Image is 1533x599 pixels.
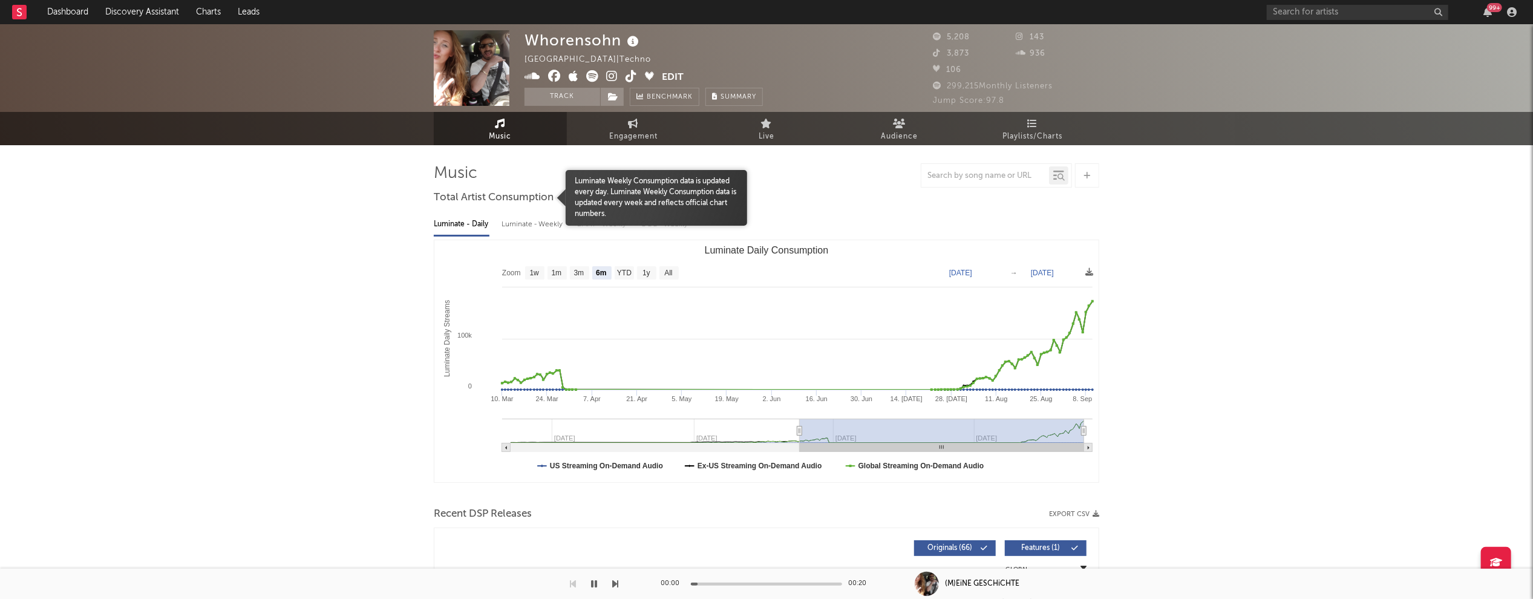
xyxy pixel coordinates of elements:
div: (M)EiNE GESCHiCHTE [945,578,1019,589]
text: 11. Aug [985,395,1007,402]
button: 99+ [1483,7,1492,17]
span: 5,208 [933,33,970,41]
text: US Streaming On-Demand Audio [550,462,663,470]
span: Features ( 1 ) [1013,545,1068,552]
span: Audience [881,129,918,144]
div: Luminate - Weekly [502,214,565,235]
button: Features(1) [1005,540,1087,556]
span: Luminate Weekly Consumption data is updated every day. Luminate Weekly Consumption data is update... [566,176,747,220]
text: All [664,269,672,278]
span: Music [489,129,512,144]
text: 2. Jun [763,395,781,402]
span: 3,873 [933,50,969,57]
button: Summary [705,88,763,106]
text: [DATE] [1031,269,1054,277]
span: Benchmark [647,90,693,105]
text: Zoom [502,269,521,278]
a: Music [434,112,567,145]
button: Originals(66) [914,540,996,556]
div: 99 + [1487,3,1502,12]
text: 1w [530,269,540,278]
span: Jump Score: 97.8 [933,97,1004,105]
svg: Luminate Daily Consumption [434,240,1099,482]
div: Whorensohn [525,30,642,50]
span: 936 [1016,50,1046,57]
text: 100k [457,332,472,339]
button: Edit [662,70,684,85]
span: 299,215 Monthly Listeners [933,82,1053,90]
a: Engagement [567,112,700,145]
text: 8. Sep [1073,395,1093,402]
input: Search by song name or URL [921,171,1049,181]
span: Engagement [609,129,658,144]
text: 24. Mar [536,395,559,402]
text: Global Streaming On-Demand Audio [858,462,984,470]
text: 16. Jun [806,395,828,402]
div: 00:20 [848,577,872,591]
text: 3m [574,269,584,278]
text: → [1010,269,1018,277]
text: 21. Apr [626,395,647,402]
a: Benchmark [630,88,699,106]
div: [GEOGRAPHIC_DATA] | Techno [525,53,665,67]
text: 10. Mar [491,395,514,402]
text: 1m [552,269,562,278]
span: 106 [933,66,961,74]
button: Export CSV [1049,511,1099,518]
text: 30. Jun [851,395,872,402]
a: Playlists/Charts [966,112,1099,145]
input: Search for artists [1267,5,1448,20]
text: 0 [468,382,472,390]
text: 14. [DATE] [891,395,923,402]
span: Playlists/Charts [1003,129,1063,144]
div: 00:00 [661,577,685,591]
text: 28. [DATE] [935,395,967,402]
text: Ex-US Streaming On-Demand Audio [698,462,822,470]
text: 7. Apr [583,395,601,402]
text: 19. May [715,395,739,402]
button: Track [525,88,600,106]
span: Originals ( 66 ) [922,545,978,552]
span: Total Artist Consumption [434,191,554,205]
text: [DATE] [949,269,972,277]
a: Audience [833,112,966,145]
text: 25. Aug [1030,395,1052,402]
text: 5. May [672,395,693,402]
text: 6m [596,269,606,278]
text: YTD [617,269,632,278]
text: Luminate Daily Consumption [705,245,829,255]
span: Live [759,129,774,144]
a: Live [700,112,833,145]
span: Recent DSP Releases [434,507,532,522]
span: 143 [1016,33,1045,41]
span: Summary [721,94,756,100]
text: 1y [642,269,650,278]
div: Luminate - Daily [434,214,489,235]
text: Luminate Daily Streams [443,300,451,377]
